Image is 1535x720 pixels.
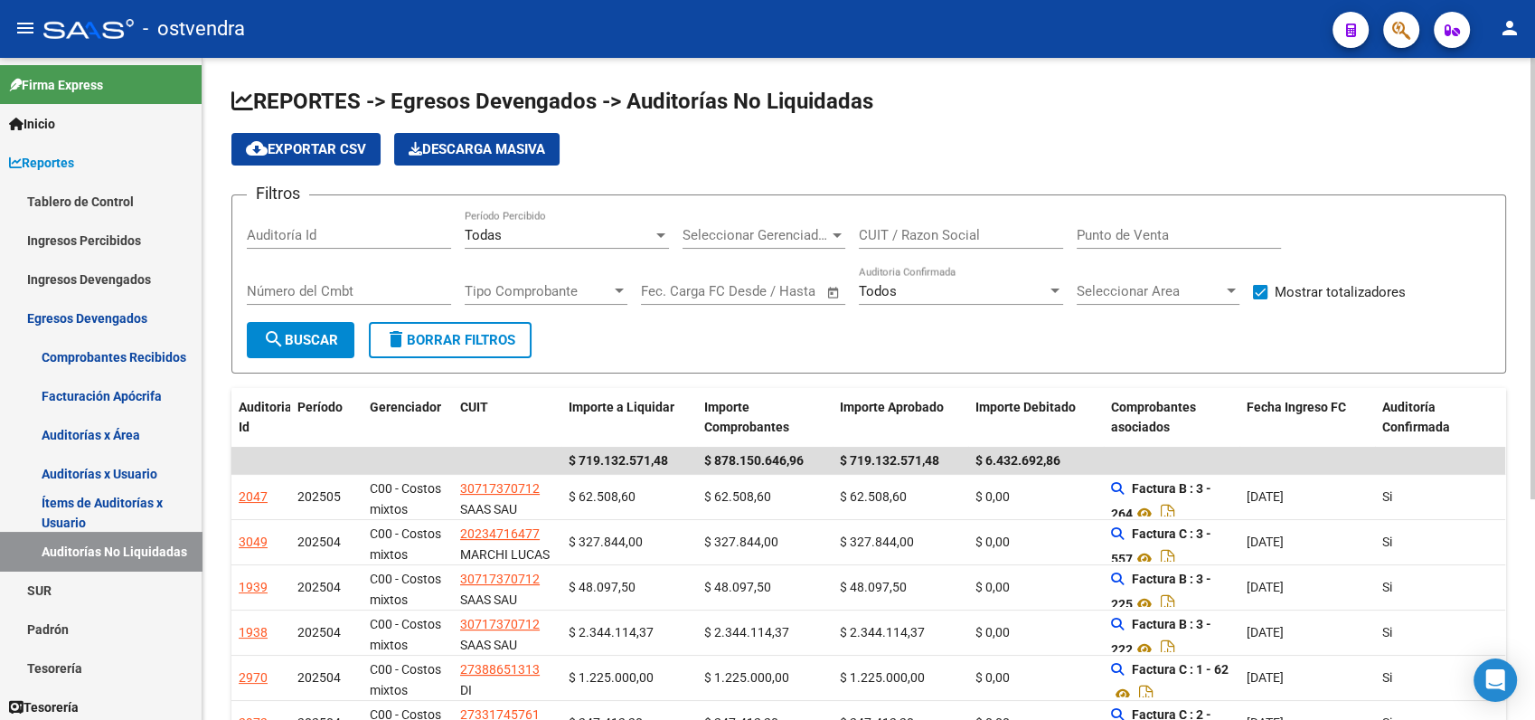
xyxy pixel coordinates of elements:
button: Exportar CSV [231,133,381,166]
span: $ 48.097,50 [840,580,907,594]
div: 1938 [239,622,268,643]
datatable-header-cell: Importe Debitado [968,388,1104,448]
span: Auditoría Confirmada [1382,400,1450,435]
span: Descarga Masiva [409,141,545,157]
span: $ 878.150.646,96 [704,453,804,468]
span: [DATE] [1247,670,1284,685]
datatable-header-cell: Importe Aprobado [833,388,968,448]
span: Importe Debitado [975,400,1076,414]
span: C00 - Costos mixtos [370,572,441,607]
span: $ 0,00 [975,625,1010,639]
span: Todas [465,227,502,243]
span: Mostrar totalizadores [1275,281,1406,303]
span: Importe a Liquidar [569,400,674,414]
span: [DATE] [1247,535,1284,549]
span: Seleccionar Area [1077,283,1223,299]
span: Si [1382,580,1392,594]
input: Fecha fin [730,283,818,299]
span: $ 2.344.114,37 [840,625,925,639]
span: SAAS SAU [460,638,517,652]
i: Descargar documento [1135,680,1158,709]
span: 202504 [297,535,341,549]
span: Buscar [263,332,338,348]
datatable-header-cell: Fecha Ingreso FC [1239,388,1375,448]
span: 202505 [297,489,341,504]
datatable-header-cell: Período [290,388,363,448]
span: $ 0,00 [975,580,1010,594]
span: C00 - Costos mixtos [370,481,441,516]
h3: Filtros [247,181,309,206]
span: 202504 [297,580,341,594]
span: Reportes [9,153,74,173]
span: $ 0,00 [975,535,1010,549]
i: Descargar documento [1156,545,1180,573]
span: C00 - Costos mixtos [370,662,441,697]
span: SAAS SAU [460,592,517,607]
span: 202504 [297,625,341,639]
span: C00 - Costos mixtos [370,526,441,562]
span: [DATE] [1247,625,1284,639]
span: 20234716477 [460,526,540,541]
span: Si [1382,489,1392,504]
mat-icon: search [263,328,285,350]
span: $ 327.844,00 [840,535,914,549]
span: CUIT [460,400,488,414]
span: Gerenciador [370,400,441,414]
span: MARCHI LUCAS [460,547,550,562]
strong: Factura B : 3 - 225 [1111,572,1211,611]
datatable-header-cell: CUIT [453,388,561,448]
app-download-masive: Descarga masiva de comprobantes (adjuntos) [394,133,560,166]
span: Período [297,400,343,414]
span: Firma Express [9,75,103,95]
i: Descargar documento [1156,590,1180,619]
span: 30717370712 [460,481,540,496]
span: 30717370712 [460,617,540,631]
span: Si [1382,670,1392,685]
span: $ 1.225.000,00 [569,670,654,685]
strong: Factura B : 3 - 222 [1111,617,1211,657]
span: SAAS SAU [460,502,517,516]
strong: Factura B : 3 - 264 [1111,481,1211,521]
button: Borrar Filtros [369,322,532,358]
datatable-header-cell: Auditoria Id [231,388,290,448]
span: Seleccionar Gerenciador [683,227,829,243]
span: Todos [859,283,897,299]
span: $ 0,00 [975,670,1010,685]
span: $ 719.132.571,48 [840,453,939,468]
input: Fecha inicio [641,283,714,299]
span: [DATE] [1247,580,1284,594]
span: 202504 [297,670,341,685]
span: Exportar CSV [246,141,366,157]
mat-icon: delete [385,328,407,350]
datatable-header-cell: Auditoría Confirmada [1375,388,1511,448]
span: 30717370712 [460,572,540,586]
span: DI [PERSON_NAME] [460,683,557,718]
span: $ 2.344.114,37 [569,625,654,639]
span: $ 6.432.692,86 [975,453,1060,468]
datatable-header-cell: Importe Comprobantes [697,388,833,448]
span: Borrar Filtros [385,332,515,348]
div: 3049 [239,532,268,553]
i: Descargar documento [1156,635,1180,664]
span: C00 - Costos mixtos [370,617,441,652]
span: Tipo Comprobante [465,283,611,299]
span: Tesorería [9,697,79,717]
span: REPORTES -> Egresos Devengados -> Auditorías No Liquidadas [231,89,873,114]
strong: Factura C : 3 - 557 [1111,526,1211,566]
div: 2970 [239,668,268,688]
button: Open calendar [824,282,844,303]
span: Fecha Ingreso FC [1247,400,1346,414]
span: $ 62.508,60 [569,489,636,504]
span: $ 719.132.571,48 [569,453,668,468]
span: $ 62.508,60 [704,489,771,504]
span: Si [1382,625,1392,639]
span: [DATE] [1247,489,1284,504]
mat-icon: cloud_download [246,137,268,159]
span: $ 0,00 [975,489,1010,504]
span: $ 327.844,00 [704,535,778,549]
span: $ 1.225.000,00 [704,670,789,685]
span: $ 62.508,60 [840,489,907,504]
i: Descargar documento [1156,499,1180,528]
div: 1939 [239,577,268,598]
button: Descarga Masiva [394,133,560,166]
